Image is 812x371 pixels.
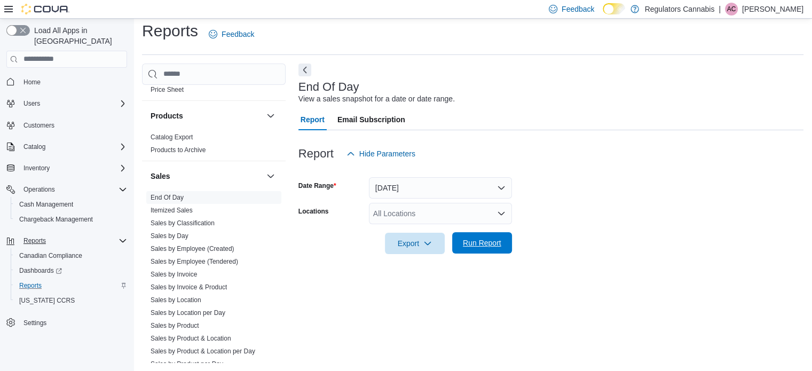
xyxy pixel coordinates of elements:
[151,133,193,141] span: Catalog Export
[151,335,231,342] a: Sales by Product & Location
[19,97,44,110] button: Users
[2,96,131,111] button: Users
[151,348,255,355] a: Sales by Product & Location per Day
[15,264,127,277] span: Dashboards
[19,140,127,153] span: Catalog
[151,309,225,317] span: Sales by Location per Day
[151,219,215,227] a: Sales by Classification
[151,271,197,278] a: Sales by Invoice
[151,321,199,330] span: Sales by Product
[142,20,198,42] h1: Reports
[151,146,206,154] a: Products to Archive
[298,181,336,190] label: Date Range
[151,171,170,181] h3: Sales
[15,249,86,262] a: Canadian Compliance
[19,140,50,153] button: Catalog
[452,232,512,254] button: Run Report
[151,171,262,181] button: Sales
[19,296,75,305] span: [US_STATE] CCRS
[359,148,415,159] span: Hide Parameters
[19,183,127,196] span: Operations
[142,83,286,100] div: Pricing
[19,162,54,175] button: Inventory
[15,294,79,307] a: [US_STATE] CCRS
[19,315,127,329] span: Settings
[2,233,131,248] button: Reports
[264,170,277,183] button: Sales
[298,81,359,93] h3: End Of Day
[151,193,184,202] span: End Of Day
[151,257,238,266] span: Sales by Employee (Tendered)
[298,207,329,216] label: Locations
[2,74,131,90] button: Home
[23,143,45,151] span: Catalog
[727,3,736,15] span: AC
[391,233,438,254] span: Export
[19,183,59,196] button: Operations
[385,233,445,254] button: Export
[151,258,238,265] a: Sales by Employee (Tendered)
[19,97,127,110] span: Users
[337,109,405,130] span: Email Subscription
[19,76,45,89] a: Home
[151,309,225,317] a: Sales by Location per Day
[151,194,184,201] a: End Of Day
[463,238,501,248] span: Run Report
[19,119,127,132] span: Customers
[2,139,131,154] button: Catalog
[151,334,231,343] span: Sales by Product & Location
[2,117,131,133] button: Customers
[21,4,69,14] img: Cova
[19,251,82,260] span: Canadian Compliance
[151,86,184,93] a: Price Sheet
[742,3,803,15] p: [PERSON_NAME]
[15,213,97,226] a: Chargeback Management
[151,110,262,121] button: Products
[23,99,40,108] span: Users
[151,296,201,304] a: Sales by Location
[151,207,193,214] a: Itemized Sales
[15,198,127,211] span: Cash Management
[369,177,512,199] button: [DATE]
[23,78,41,86] span: Home
[19,75,127,89] span: Home
[644,3,714,15] p: Regulators Cannabis
[301,109,325,130] span: Report
[298,93,455,105] div: View a sales snapshot for a date or date range.
[19,317,51,329] a: Settings
[151,283,227,291] span: Sales by Invoice & Product
[342,143,420,164] button: Hide Parameters
[11,197,131,212] button: Cash Management
[19,200,73,209] span: Cash Management
[11,263,131,278] a: Dashboards
[19,281,42,290] span: Reports
[19,234,127,247] span: Reports
[151,206,193,215] span: Itemized Sales
[23,121,54,130] span: Customers
[15,249,127,262] span: Canadian Compliance
[19,266,62,275] span: Dashboards
[603,14,603,15] span: Dark Mode
[19,162,127,175] span: Inventory
[19,215,93,224] span: Chargeback Management
[298,147,334,160] h3: Report
[151,360,223,368] a: Sales by Product per Day
[2,314,131,330] button: Settings
[15,279,127,292] span: Reports
[151,270,197,279] span: Sales by Invoice
[562,4,594,14] span: Feedback
[11,278,131,293] button: Reports
[6,70,127,358] nav: Complex example
[151,232,188,240] span: Sales by Day
[23,236,46,245] span: Reports
[15,213,127,226] span: Chargeback Management
[204,23,258,45] a: Feedback
[23,164,50,172] span: Inventory
[603,3,625,14] input: Dark Mode
[15,264,66,277] a: Dashboards
[30,25,127,46] span: Load All Apps in [GEOGRAPHIC_DATA]
[151,85,184,94] span: Price Sheet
